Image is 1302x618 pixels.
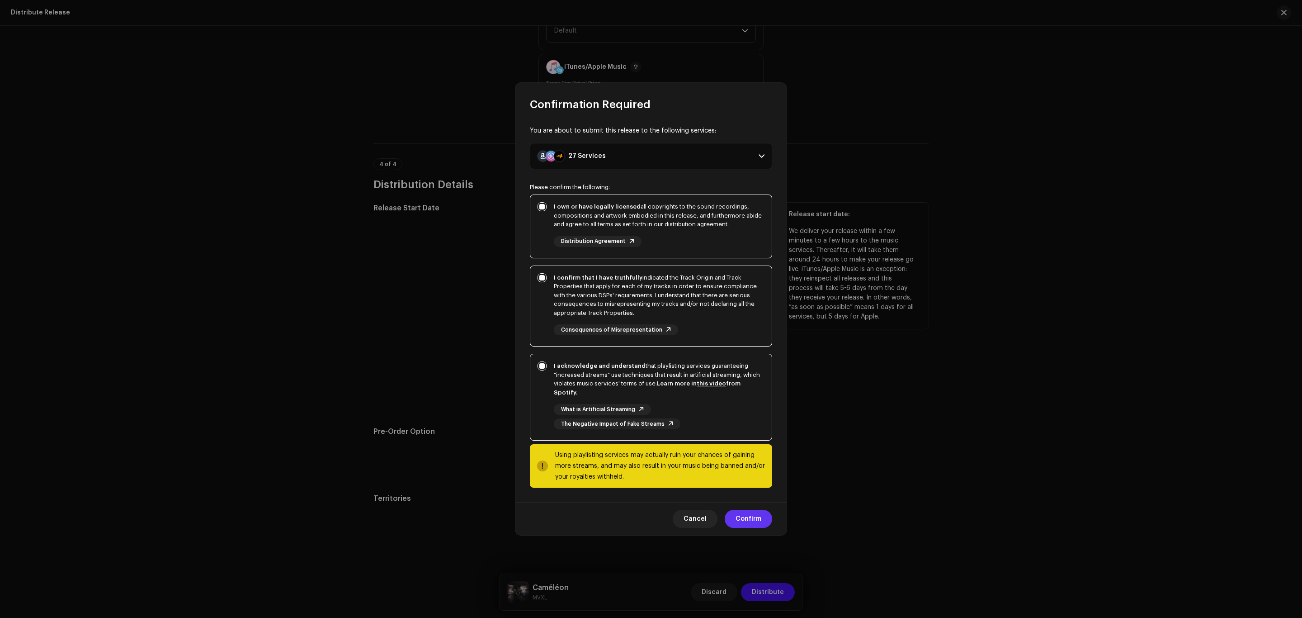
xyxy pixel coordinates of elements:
[561,421,665,427] span: The Negative Impact of Fake Streams
[561,238,626,244] span: Distribution Agreement
[554,275,642,280] strong: I confirm that I have truthfully
[530,184,772,191] div: Please confirm the following:
[561,407,635,413] span: What is Artificial Streaming
[555,450,765,482] div: Using playlisting services may actually ruin your chances of gaining more streams, and may also r...
[561,327,662,333] span: Consequences of Misrepresentation
[554,380,741,395] strong: Learn more in from Spotify.
[530,266,772,347] p-togglebutton: I confirm that I have truthfullyindicated the Track Origin and Track Properties that apply for ea...
[725,510,772,528] button: Confirm
[554,202,764,229] div: all copyrights to the sound recordings, compositions and artwork embodied in this release, and fu...
[530,354,772,441] p-togglebutton: I acknowledge and understandthat playlisting services guaranteeing "increased streams" use techni...
[530,126,772,136] div: You are about to submit this release to the following services:
[684,510,707,528] span: Cancel
[554,363,646,369] strong: I acknowledge and understand
[736,510,761,528] span: Confirm
[697,380,726,386] a: this video
[554,273,764,318] div: indicated the Track Origin and Track Properties that apply for each of my tracks in order to ensu...
[554,361,764,397] div: that playlisting services guaranteeing "increased streams" use techniques that result in artifici...
[530,195,772,258] p-togglebutton: I own or have legally licensedall copyrights to the sound recordings, compositions and artwork em...
[530,97,651,112] span: Confirmation Required
[568,152,606,160] div: 27 Services
[673,510,717,528] button: Cancel
[530,143,772,169] p-accordion-header: 27 Services
[554,204,641,209] strong: I own or have legally licensed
